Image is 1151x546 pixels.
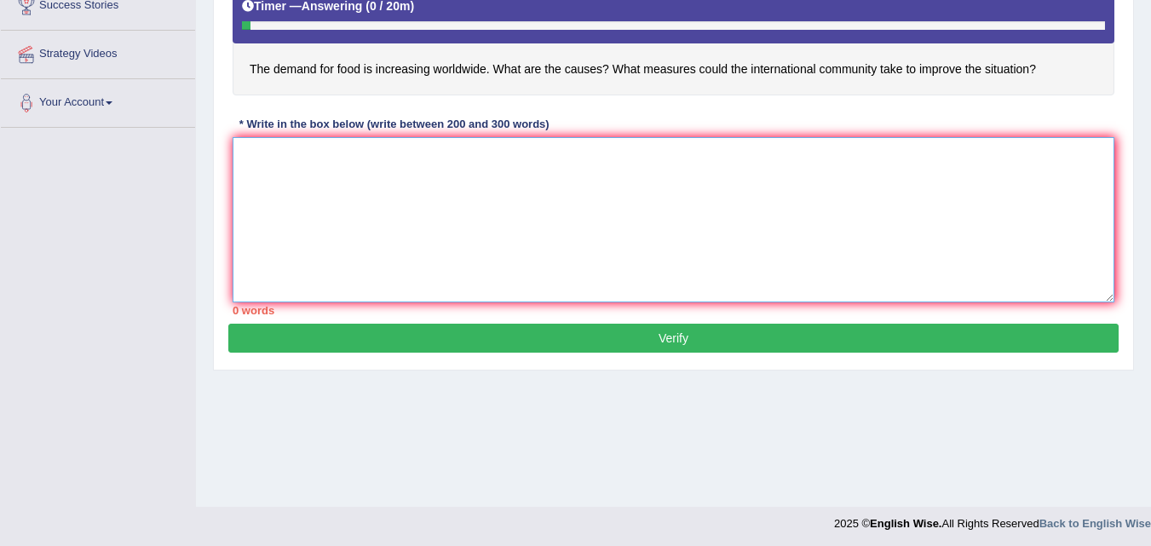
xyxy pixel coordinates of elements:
[233,117,555,133] div: * Write in the box below (write between 200 and 300 words)
[834,507,1151,532] div: 2025 © All Rights Reserved
[870,517,941,530] strong: English Wise.
[1,31,195,73] a: Strategy Videos
[228,324,1119,353] button: Verify
[233,302,1114,319] div: 0 words
[1,79,195,122] a: Your Account
[1039,517,1151,530] a: Back to English Wise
